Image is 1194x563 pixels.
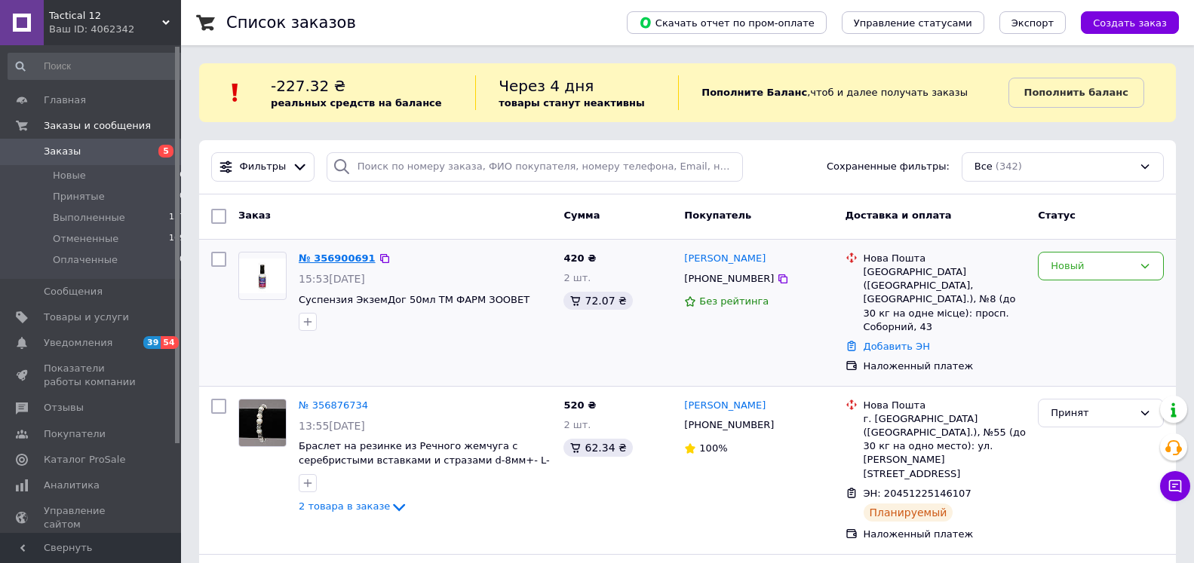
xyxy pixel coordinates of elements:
span: Аналитика [44,479,100,492]
span: 2 товара в заказе [299,500,390,512]
span: Управление сайтом [44,504,140,531]
b: Пополните Баланс [701,87,807,98]
span: Заказы и сообщения [44,119,151,133]
input: Поиск [8,53,186,80]
a: Фото товару [238,399,287,447]
span: Tactical 12 [49,9,162,23]
span: Заказ [238,210,271,221]
div: 62.34 ₴ [563,439,632,457]
span: 2 шт. [563,419,591,430]
a: Фото товару [238,252,287,300]
div: 72.07 ₴ [563,292,632,310]
button: Чат с покупателем [1160,471,1190,501]
span: ЭН: 20451225146107 [864,488,971,499]
div: Ваш ID: 4062342 [49,23,181,36]
div: Планируемый [864,503,953,522]
span: Все [975,160,993,174]
span: Управление статусами [854,17,972,29]
div: Новый [1051,259,1133,274]
span: 6 [180,169,185,182]
span: Сообщения [44,285,103,298]
b: реальных средств на балансе [271,97,442,109]
span: Оплаченные [53,253,118,267]
span: Каталог ProSale [44,453,125,467]
img: Фото товару [239,399,286,446]
span: 520 ₴ [563,399,596,411]
div: Принят [1051,405,1133,421]
img: Фото товару [239,259,286,294]
span: Отмененные [53,232,118,246]
span: Доставка и оплата [846,210,952,221]
a: Создать заказ [1066,17,1179,28]
span: 15:53[DATE] [299,273,365,285]
span: Показатели работы компании [44,362,140,389]
a: Браслет на резинке из Речного жемчуга с серебристыми вставками и стразами d-8мм+- L-18см+- [299,440,550,479]
span: Покупатели [44,427,106,441]
span: 169 [169,232,185,246]
a: [PERSON_NAME] [684,252,766,266]
span: Выполненные [53,211,125,225]
span: Товары и услуги [44,311,129,324]
span: 100% [699,442,727,454]
b: товары станут неактивны [499,97,645,109]
span: 5 [158,145,173,158]
span: 13:55[DATE] [299,420,365,432]
span: (342) [996,161,1022,172]
span: 2 шт. [563,272,591,283]
span: 420 ₴ [563,252,596,264]
span: 10 [174,190,185,203]
div: Наложенный платеж [864,360,1027,373]
h1: Список заказов [226,14,356,32]
span: Заказы [44,145,81,158]
span: 0 [180,253,185,267]
button: Управление статусами [842,11,984,34]
span: Новые [53,169,86,182]
span: Статус [1038,210,1076,221]
a: 2 товара в заказе [299,500,408,512]
div: Нова Пошта [864,252,1027,265]
span: Принятые [53,190,105,203]
div: , чтоб и далее получать заказы [678,75,1008,110]
span: 54 [161,336,178,349]
button: Скачать отчет по пром-оплате [627,11,827,34]
span: Сумма [563,210,600,221]
span: 39 [143,336,161,349]
img: :exclamation: [224,81,247,104]
span: Отзывы [44,401,84,415]
span: Через 4 дня [499,77,594,95]
span: Главная [44,93,86,107]
span: Фильтры [240,160,287,174]
div: [PHONE_NUMBER] [681,415,777,435]
span: Скачать отчет по пром-оплате [639,16,815,29]
a: № 356876734 [299,399,368,411]
a: [PERSON_NAME] [684,399,766,413]
div: [GEOGRAPHIC_DATA] ([GEOGRAPHIC_DATA], [GEOGRAPHIC_DATA].), №8 (до 30 кг на одне місце): просп. Со... [864,265,1027,334]
b: Пополнить баланс [1024,87,1128,98]
button: Экспорт [999,11,1066,34]
span: 157 [169,211,185,225]
button: Создать заказ [1081,11,1179,34]
div: Нова Пошта [864,399,1027,412]
a: Добавить ЭН [864,341,930,352]
div: [PHONE_NUMBER] [681,269,777,289]
span: -227.32 ₴ [271,77,345,95]
span: Без рейтинга [699,295,769,307]
a: № 356900691 [299,252,376,264]
div: г. [GEOGRAPHIC_DATA] ([GEOGRAPHIC_DATA].), №55 (до 30 кг на одно место): ул. [PERSON_NAME][STREET... [864,412,1027,481]
span: Сохраненные фильтры: [827,160,950,174]
span: Уведомления [44,336,112,350]
a: Пополнить баланс [1008,78,1144,108]
span: Экспорт [1011,17,1054,29]
span: Создать заказ [1093,17,1167,29]
span: Покупатель [684,210,751,221]
input: Поиск по номеру заказа, ФИО покупателя, номеру телефона, Email, номеру накладной [327,152,743,182]
a: Суспензия ЭкземДог 50мл ТМ ФАРМ ЗООВЕТ [299,294,529,305]
div: Наложенный платеж [864,528,1027,541]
